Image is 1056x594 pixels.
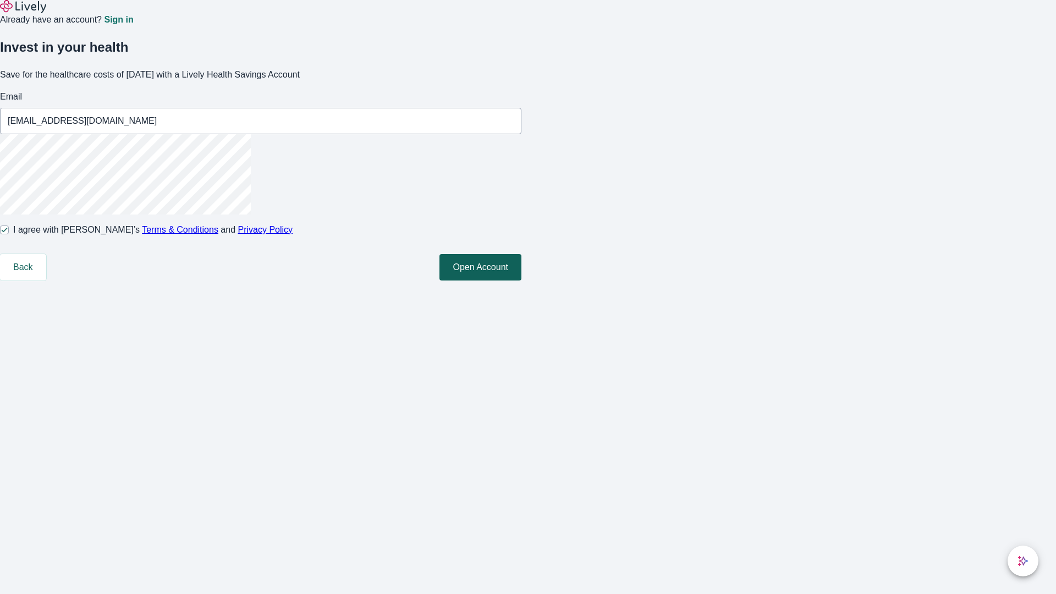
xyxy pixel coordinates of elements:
span: I agree with [PERSON_NAME]’s and [13,223,293,237]
button: Open Account [439,254,521,280]
a: Terms & Conditions [142,225,218,234]
a: Privacy Policy [238,225,293,234]
svg: Lively AI Assistant [1018,555,1028,566]
a: Sign in [104,15,133,24]
button: chat [1008,546,1038,576]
